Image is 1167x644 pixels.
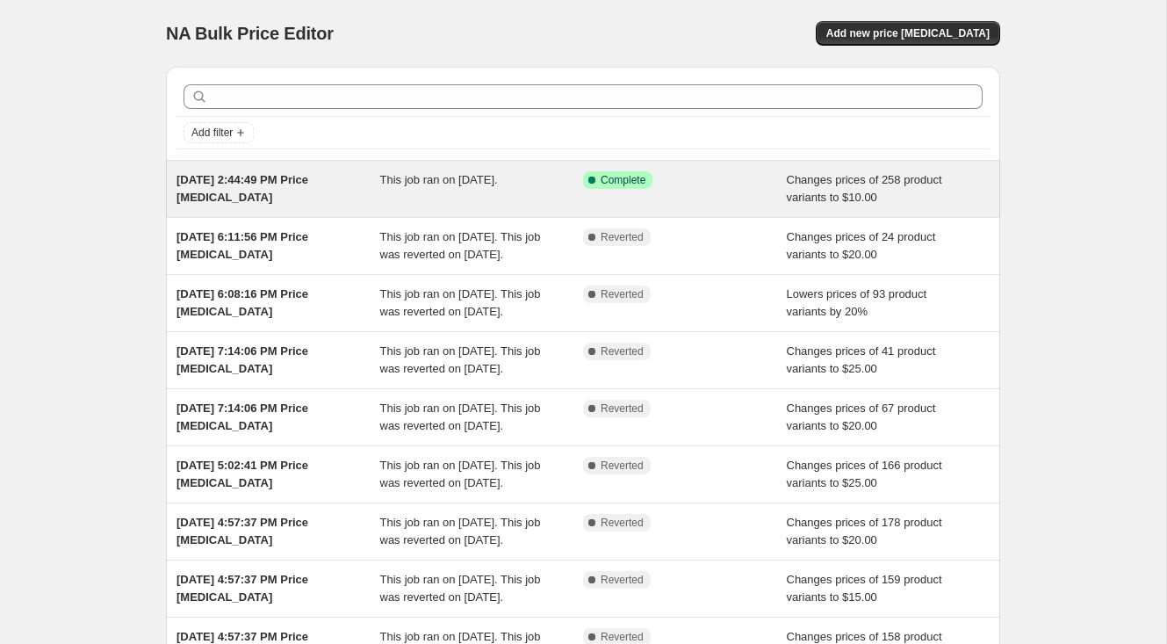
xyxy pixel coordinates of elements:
span: [DATE] 7:14:06 PM Price [MEDICAL_DATA] [176,402,308,432]
span: Changes prices of 41 product variants to $25.00 [787,344,936,375]
span: Add new price [MEDICAL_DATA] [826,26,990,40]
span: This job ran on [DATE]. This job was reverted on [DATE]. [380,287,541,318]
span: [DATE] 4:57:37 PM Price [MEDICAL_DATA] [176,516,308,546]
button: Add filter [184,122,254,143]
span: [DATE] 7:14:06 PM Price [MEDICAL_DATA] [176,344,308,375]
span: Reverted [601,459,644,473]
span: This job ran on [DATE]. This job was reverted on [DATE]. [380,402,541,432]
span: [DATE] 6:11:56 PM Price [MEDICAL_DATA] [176,230,308,261]
span: NA Bulk Price Editor [166,24,334,43]
button: Add new price [MEDICAL_DATA] [816,21,1000,46]
span: Lowers prices of 93 product variants by 20% [787,287,927,318]
span: This job ran on [DATE]. This job was reverted on [DATE]. [380,230,541,261]
span: [DATE] 2:44:49 PM Price [MEDICAL_DATA] [176,173,308,204]
span: Reverted [601,344,644,358]
span: Changes prices of 166 product variants to $25.00 [787,459,942,489]
span: Reverted [601,630,644,644]
span: Changes prices of 24 product variants to $20.00 [787,230,936,261]
span: Changes prices of 258 product variants to $10.00 [787,173,942,204]
span: Reverted [601,287,644,301]
span: Complete [601,173,645,187]
span: [DATE] 6:08:16 PM Price [MEDICAL_DATA] [176,287,308,318]
span: This job ran on [DATE]. This job was reverted on [DATE]. [380,573,541,604]
span: Reverted [601,516,644,530]
span: This job ran on [DATE]. This job was reverted on [DATE]. [380,516,541,546]
span: [DATE] 5:02:41 PM Price [MEDICAL_DATA] [176,459,308,489]
span: This job ran on [DATE]. [380,173,498,186]
span: Reverted [601,402,644,416]
span: Changes prices of 67 product variants to $20.00 [787,402,936,432]
span: Add filter [191,126,233,140]
span: Reverted [601,230,644,244]
span: [DATE] 4:57:37 PM Price [MEDICAL_DATA] [176,573,308,604]
span: Changes prices of 159 product variants to $15.00 [787,573,942,604]
span: This job ran on [DATE]. This job was reverted on [DATE]. [380,344,541,375]
span: This job ran on [DATE]. This job was reverted on [DATE]. [380,459,541,489]
span: Changes prices of 178 product variants to $20.00 [787,516,942,546]
span: Reverted [601,573,644,587]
